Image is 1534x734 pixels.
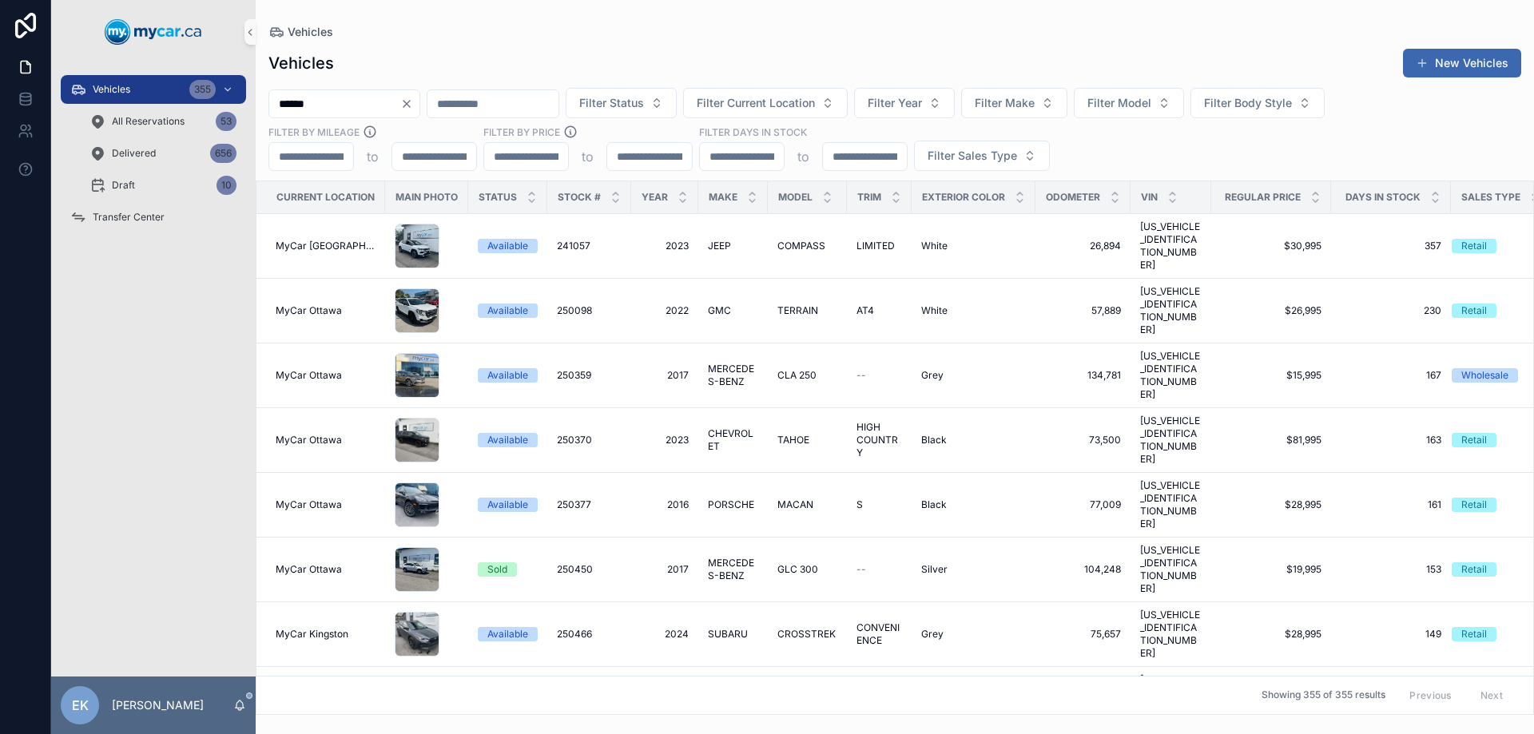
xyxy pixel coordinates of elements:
a: GLC 300 [777,563,837,576]
label: Filter By Mileage [268,125,360,139]
span: TERRAIN [777,304,818,317]
a: Vehicles [268,24,333,40]
a: TERRAIN [777,304,837,317]
button: Select Button [683,88,848,118]
span: CROSSTREK [777,628,836,641]
div: Retail [1461,433,1487,447]
a: Grey [921,369,1026,382]
span: 241057 [557,240,590,252]
span: Current Location [276,191,375,204]
button: Select Button [566,88,677,118]
span: 250370 [557,434,592,446]
span: MyCar Ottawa [276,563,342,576]
span: SUBARU [708,628,748,641]
div: Available [487,239,528,253]
a: [US_VEHICLE_IDENTIFICATION_NUMBER] [1140,673,1202,724]
span: Draft [112,179,135,192]
div: Retail [1461,498,1487,512]
span: 2023 [641,434,689,446]
a: GMC [708,304,758,317]
div: Retail [1461,239,1487,253]
span: Silver [921,563,948,576]
a: 134,781 [1045,369,1121,382]
span: Stock # [558,191,601,204]
span: White [921,304,948,317]
span: CLA 250 [777,369,817,382]
a: 104,248 [1045,563,1121,576]
a: 167 [1341,369,1441,382]
a: [US_VEHICLE_IDENTIFICATION_NUMBER] [1140,415,1202,466]
span: [US_VEHICLE_IDENTIFICATION_NUMBER] [1140,220,1202,272]
span: MACAN [777,498,813,511]
span: 161 [1341,498,1441,511]
a: -- [856,563,902,576]
span: Vehicles [288,24,333,40]
h1: Vehicles [268,52,334,74]
span: GLC 300 [777,563,818,576]
div: Retail [1461,562,1487,577]
button: Select Button [1074,88,1184,118]
a: CROSSTREK [777,628,837,641]
div: Available [487,433,528,447]
span: 250098 [557,304,592,317]
span: JEEP [708,240,731,252]
a: 250098 [557,304,622,317]
span: Main Photo [395,191,458,204]
span: MyCar Ottawa [276,498,342,511]
a: Vehicles355 [61,75,246,104]
a: White [921,304,1026,317]
span: MyCar Kingston [276,628,348,641]
a: Available [478,627,538,641]
span: COMPASS [777,240,825,252]
span: Make [709,191,737,204]
span: $28,995 [1221,498,1321,511]
a: 149 [1341,628,1441,641]
span: MyCar Ottawa [276,304,342,317]
span: TAHOE [777,434,809,446]
a: MyCar Ottawa [276,434,376,446]
a: 250450 [557,563,622,576]
span: $26,995 [1221,304,1321,317]
span: 250466 [557,628,592,641]
a: MyCar Ottawa [276,369,376,382]
span: 357 [1341,240,1441,252]
a: [US_VEHICLE_IDENTIFICATION_NUMBER] [1140,544,1202,595]
a: $19,995 [1221,563,1321,576]
a: 241057 [557,240,622,252]
span: VIN [1141,191,1158,204]
span: $15,995 [1221,369,1321,382]
a: S [856,498,902,511]
span: Transfer Center [93,211,165,224]
a: 75,657 [1045,628,1121,641]
div: Sold [487,562,507,577]
span: All Reservations [112,115,185,128]
span: Exterior Color [922,191,1005,204]
span: Model [778,191,813,204]
span: AT4 [856,304,874,317]
a: 57,889 [1045,304,1121,317]
span: S [856,498,863,511]
a: AT4 [856,304,902,317]
span: Filter Current Location [697,95,815,111]
a: Grey [921,628,1026,641]
a: CHEVROLET [708,427,758,453]
p: [PERSON_NAME] [112,697,204,713]
a: $30,995 [1221,240,1321,252]
div: Available [487,498,528,512]
a: 2017 [641,563,689,576]
span: 230 [1341,304,1441,317]
a: $28,995 [1221,628,1321,641]
a: $81,995 [1221,434,1321,446]
span: 26,894 [1045,240,1121,252]
a: PORSCHE [708,498,758,511]
div: Available [487,627,528,641]
span: [US_VEHICLE_IDENTIFICATION_NUMBER] [1140,479,1202,530]
span: Filter Body Style [1204,95,1292,111]
span: CONVENIENCE [856,621,902,647]
a: 2016 [641,498,689,511]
